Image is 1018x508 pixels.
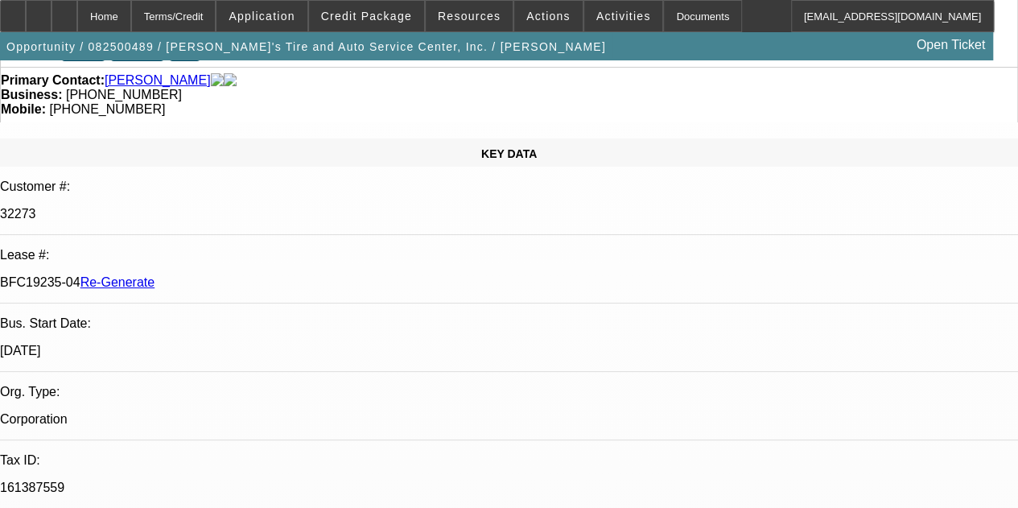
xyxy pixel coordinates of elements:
[216,1,307,31] button: Application
[481,147,537,160] span: KEY DATA
[224,73,237,88] img: linkedin-icon.png
[105,73,211,88] a: [PERSON_NAME]
[211,73,224,88] img: facebook-icon.png
[526,10,571,23] span: Actions
[1,73,105,88] strong: Primary Contact:
[1,102,46,116] strong: Mobile:
[309,1,424,31] button: Credit Package
[321,10,412,23] span: Credit Package
[80,275,155,289] a: Re-Generate
[596,10,651,23] span: Activities
[584,1,663,31] button: Activities
[426,1,513,31] button: Resources
[6,40,606,53] span: Opportunity / 082500489 / [PERSON_NAME]'s Tire and Auto Service Center, Inc. / [PERSON_NAME]
[910,31,991,59] a: Open Ticket
[514,1,583,31] button: Actions
[229,10,295,23] span: Application
[66,88,182,101] span: [PHONE_NUMBER]
[49,102,165,116] span: [PHONE_NUMBER]
[1,88,62,101] strong: Business:
[438,10,501,23] span: Resources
